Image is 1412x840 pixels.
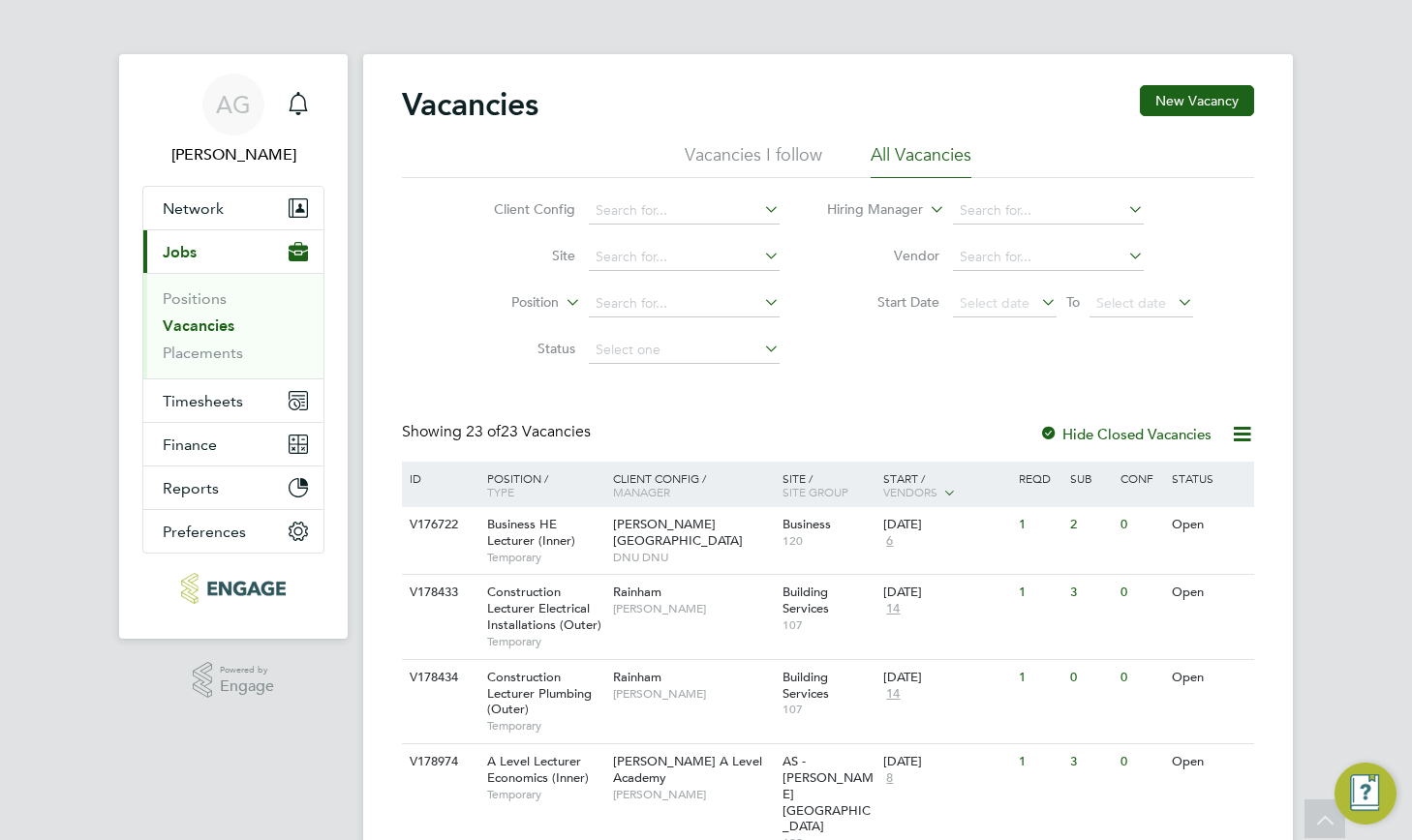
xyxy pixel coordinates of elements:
[878,462,1014,510] div: Start /
[466,422,591,441] span: 23 Vacancies
[464,200,575,218] label: Client Config
[1167,507,1251,543] div: Open
[1167,744,1251,780] div: Open
[119,54,348,639] nav: Main navigation
[828,247,939,264] label: Vendor
[883,484,937,499] span: Vendors
[883,601,903,617] span: 14
[1065,575,1116,611] div: 3
[1167,660,1251,696] div: Open
[1065,462,1116,495] div: Sub
[1014,507,1064,543] div: 1
[163,289,227,308] a: Positions
[613,584,661,600] span: Rainham
[613,753,762,786] span: [PERSON_NAME] A Level Academy
[181,573,285,604] img: carbonrecruitment-logo-retina.png
[1096,294,1166,312] span: Select date
[143,466,323,509] button: Reports
[487,584,601,633] span: Construction Lecturer Electrical Installations (Outer)
[589,197,780,225] input: Search for...
[589,337,780,364] input: Select one
[1014,575,1064,611] div: 1
[163,243,197,261] span: Jobs
[960,294,1029,312] span: Select date
[487,718,603,734] span: Temporary
[1167,462,1251,495] div: Status
[163,344,243,362] a: Placements
[464,247,575,264] label: Site
[163,199,224,218] span: Network
[1116,507,1166,543] div: 0
[783,617,875,633] span: 107
[613,550,773,565] span: DNU DNU
[783,484,848,499] span: Site Group
[589,244,780,271] input: Search for...
[405,744,473,780] div: V178974
[783,669,829,702] span: Building Services
[828,293,939,311] label: Start Date
[613,787,773,802] span: [PERSON_NAME]
[783,516,831,532] span: Business
[883,533,896,550] span: 6
[163,435,217,454] span: Finance
[142,74,324,166] a: AG[PERSON_NAME]
[1060,289,1086,315] span: To
[883,585,1009,601] div: [DATE]
[487,550,603,565] span: Temporary
[871,143,971,178] li: All Vacancies
[1116,744,1166,780] div: 0
[1014,744,1064,780] div: 1
[812,200,923,220] label: Hiring Manager
[778,462,879,508] div: Site /
[883,670,1009,686] div: [DATE]
[487,484,514,499] span: Type
[216,92,251,117] span: AG
[613,484,670,499] span: Manager
[783,702,875,717] span: 107
[1116,575,1166,611] div: 0
[466,422,501,441] span: 23 of
[613,516,743,549] span: [PERSON_NAME][GEOGRAPHIC_DATA]
[487,753,589,786] span: A Level Lecturer Economics (Inner)
[487,669,592,718] span: Construction Lecturer Plumbing (Outer)
[1065,660,1116,696] div: 0
[1014,660,1064,696] div: 1
[589,290,780,317] input: Search for...
[163,479,219,497] span: Reports
[143,379,323,422] button: Timesheets
[613,669,661,685] span: Rainham
[883,754,1009,770] div: [DATE]
[163,392,243,410] span: Timesheets
[1014,462,1064,495] div: Reqd
[883,517,1009,533] div: [DATE]
[1116,462,1166,495] div: Conf
[220,678,274,695] span: Engage
[1116,660,1166,696] div: 0
[783,753,874,835] span: AS - [PERSON_NAME][GEOGRAPHIC_DATA]
[143,230,323,273] button: Jobs
[220,662,274,678] span: Powered by
[953,197,1144,225] input: Search for...
[143,510,323,553] button: Preferences
[473,462,608,508] div: Position /
[193,662,275,699] a: Powered byEngage
[405,507,473,543] div: V176722
[1065,507,1116,543] div: 2
[405,660,473,696] div: V178434
[1140,85,1254,116] button: New Vacancy
[608,462,778,508] div: Client Config /
[783,533,875,549] span: 120
[487,516,575,549] span: Business HE Lecturer (Inner)
[405,575,473,611] div: V178433
[142,573,324,604] a: Go to home page
[143,187,323,229] button: Network
[1335,763,1397,825] button: Engage Resource Center
[783,584,829,616] span: Building Services
[405,462,473,495] div: ID
[142,143,324,166] span: Ajay Gandhi
[487,787,603,802] span: Temporary
[143,423,323,465] button: Finance
[163,316,234,335] a: Vacancies
[447,293,559,313] label: Position
[143,273,323,378] div: Jobs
